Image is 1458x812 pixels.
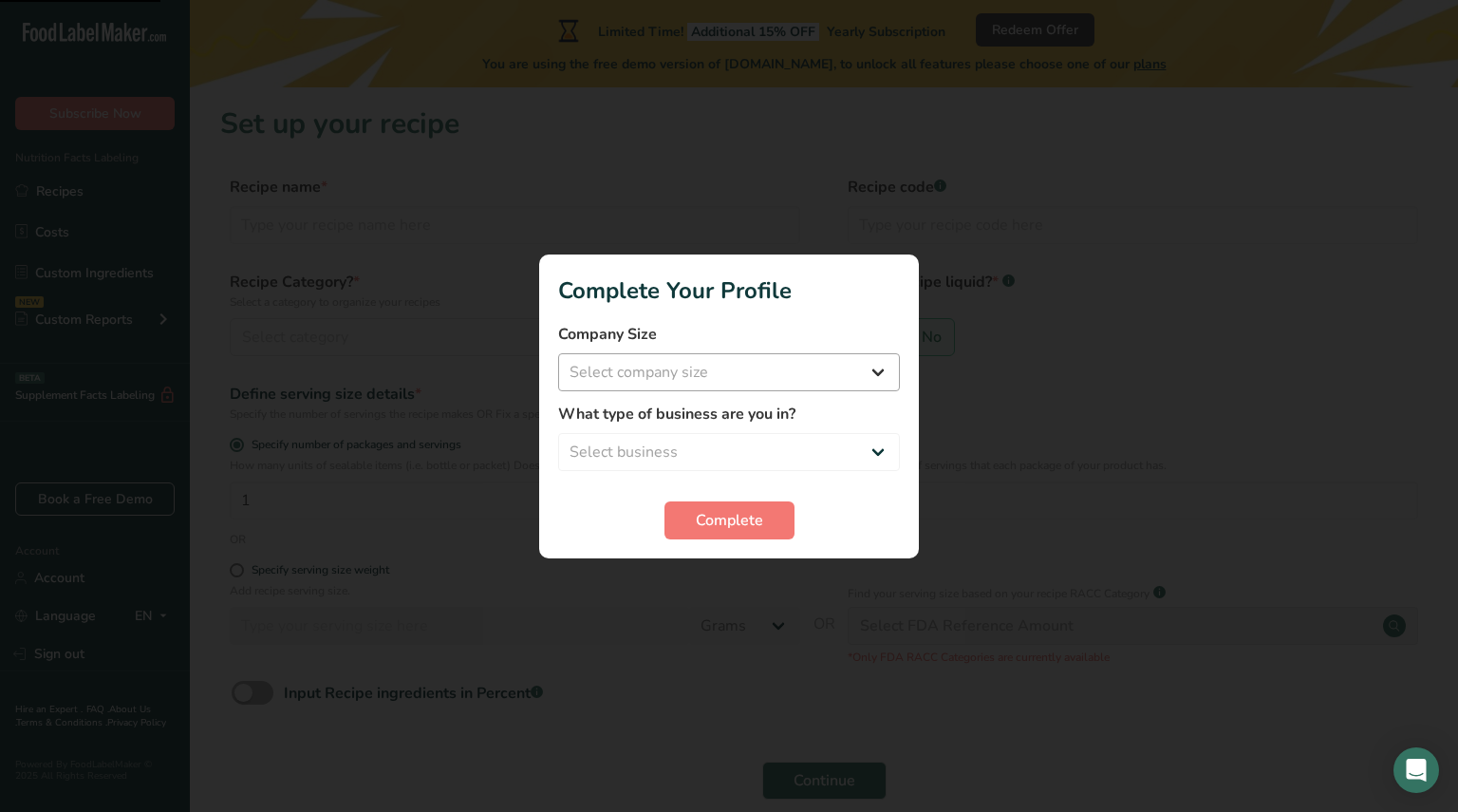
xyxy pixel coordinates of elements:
h1: Complete Your Profile [558,274,900,308]
label: What type of business are you in? [558,403,900,425]
label: Company Size [558,323,900,346]
button: Complete [664,501,794,539]
div: Open Intercom Messenger [1393,747,1439,793]
span: Complete [696,509,763,532]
